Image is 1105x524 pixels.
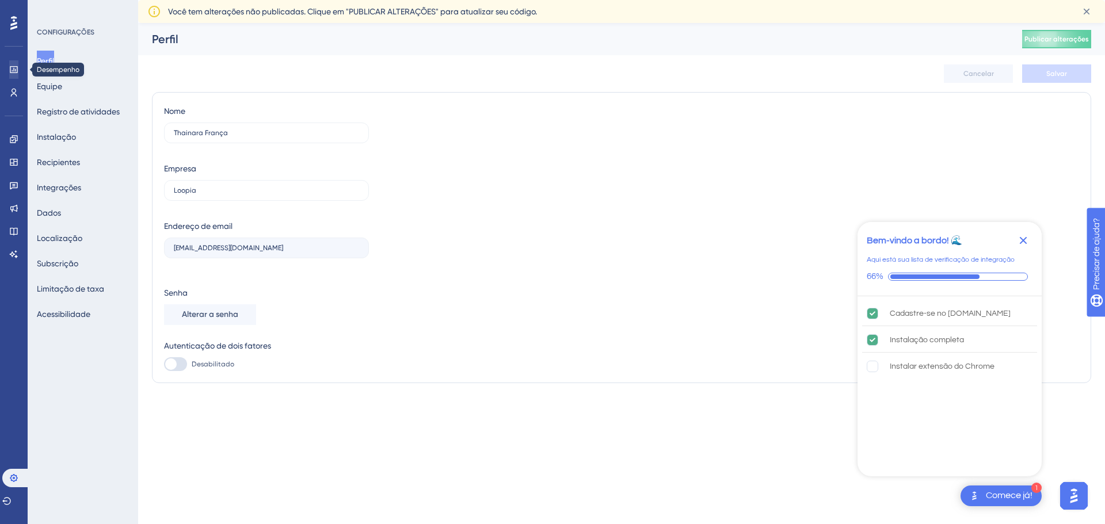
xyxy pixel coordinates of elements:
[164,221,233,231] font: Endereço de email
[27,5,99,14] font: Precisar de ajuda?
[890,336,964,344] font: Instalação completa
[867,271,1032,282] div: Progresso da lista de verificação: 66%
[168,7,537,16] font: Você tem alterações não publicadas. Clique em "PUBLICAR ALTERAÇÕES" para atualizar seu código.
[944,64,1013,83] button: Cancelar
[37,228,82,248] button: Localização
[37,259,78,268] font: Subscrição
[37,82,62,91] font: Equipe
[1024,35,1089,43] font: Publicar alterações
[164,341,271,350] font: Autenticação de dois fatores
[867,256,1015,263] font: Aqui está sua lista de verificação de integração
[164,288,188,297] font: Senha
[37,208,61,217] font: Dados
[37,56,54,66] font: Perfil
[37,304,90,324] button: Acessibilidade
[867,236,962,245] font: Bem-vindo a bordo! 🌊
[858,222,1042,476] div: Recipiente de lista de verificação
[152,32,178,46] font: Perfil
[37,278,104,299] button: Limitação de taxa
[862,301,1037,326] div: A inscrição no UserGuiding.com foi concluída.
[37,107,120,116] font: Registro de atividades
[37,177,81,198] button: Integrações
[37,309,90,319] font: Acessibilidade
[174,129,359,137] input: Nome Sobrenome
[1014,231,1032,250] div: Fechar lista de verificação
[174,186,359,194] input: nome da empresa
[164,164,196,173] font: Empresa
[37,158,80,167] font: Recipientes
[1022,64,1091,83] button: Salvar
[1046,70,1067,78] font: Salvar
[174,244,359,252] input: Endereço de email
[961,485,1042,506] div: Abra a lista de verificação Comece!, módulos restantes: 1
[963,70,994,78] font: Cancelar
[1035,485,1038,491] font: 1
[164,106,185,116] font: Nome
[37,132,76,141] font: Instalação
[867,272,883,281] font: 66%
[890,362,995,370] font: Instalar extensão do Chrome
[37,51,54,71] button: Perfil
[182,309,238,319] font: Alterar a senha
[37,183,81,192] font: Integrações
[1057,479,1091,513] iframe: Iniciador do Assistente de IA do UserGuiding
[37,253,78,274] button: Subscrição
[37,202,61,223] button: Dados
[37,284,104,293] font: Limitação de taxa
[986,491,1032,500] font: Comece já!
[37,234,82,243] font: Localização
[37,127,76,147] button: Instalação
[890,309,1011,318] font: Cadastre-se no [DOMAIN_NAME]
[164,304,256,325] button: Alterar a senha
[37,101,120,122] button: Registro de atividades
[967,489,981,503] img: imagem-do-lançador-texto-alternativo
[1022,30,1091,48] button: Publicar alterações
[37,76,62,97] button: Equipe
[37,152,80,173] button: Recipientes
[858,296,1042,473] div: Itens da lista de verificação
[192,360,234,368] font: Desabilitado
[862,354,1037,379] div: A instalação da extensão do Chrome está incompleta.
[37,28,94,36] font: CONFIGURAÇÕES
[862,327,1037,353] div: A instalação está concluída.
